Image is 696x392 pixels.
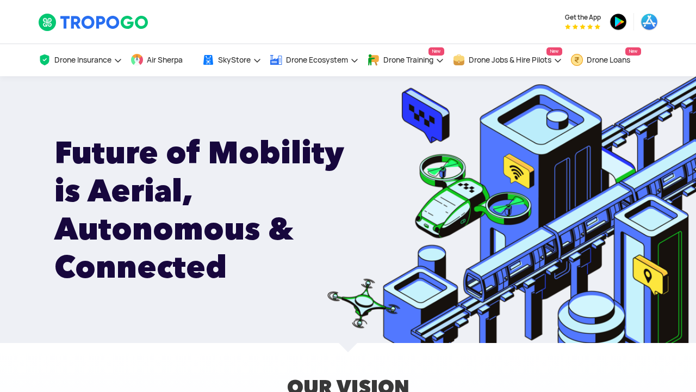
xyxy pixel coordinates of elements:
a: Drone Jobs & Hire PilotsNew [452,44,562,76]
span: SkyStore [218,56,251,64]
span: Drone Ecosystem [286,56,348,64]
a: Drone Ecosystem [270,44,359,76]
span: Drone Training [383,56,433,64]
span: Drone Loans [587,56,630,64]
a: SkyStore [202,44,262,76]
h1: Future of Mobility is Aerial, Autonomous & Connected [54,133,377,286]
span: Get the App [565,13,601,22]
span: Drone Jobs & Hire Pilots [469,56,551,64]
span: New [428,47,444,56]
a: Drone TrainingNew [367,44,444,76]
img: App Raking [565,24,600,29]
img: ic_appstore.png [641,13,658,30]
a: Drone LoansNew [570,44,641,76]
img: TropoGo Logo [38,13,150,32]
a: Air Sherpa [130,44,194,76]
span: New [546,47,562,56]
span: New [625,47,641,56]
span: Air Sherpa [147,56,183,64]
img: ic_playstore.png [610,13,627,30]
a: Drone Insurance [38,44,122,76]
span: Drone Insurance [54,56,111,64]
